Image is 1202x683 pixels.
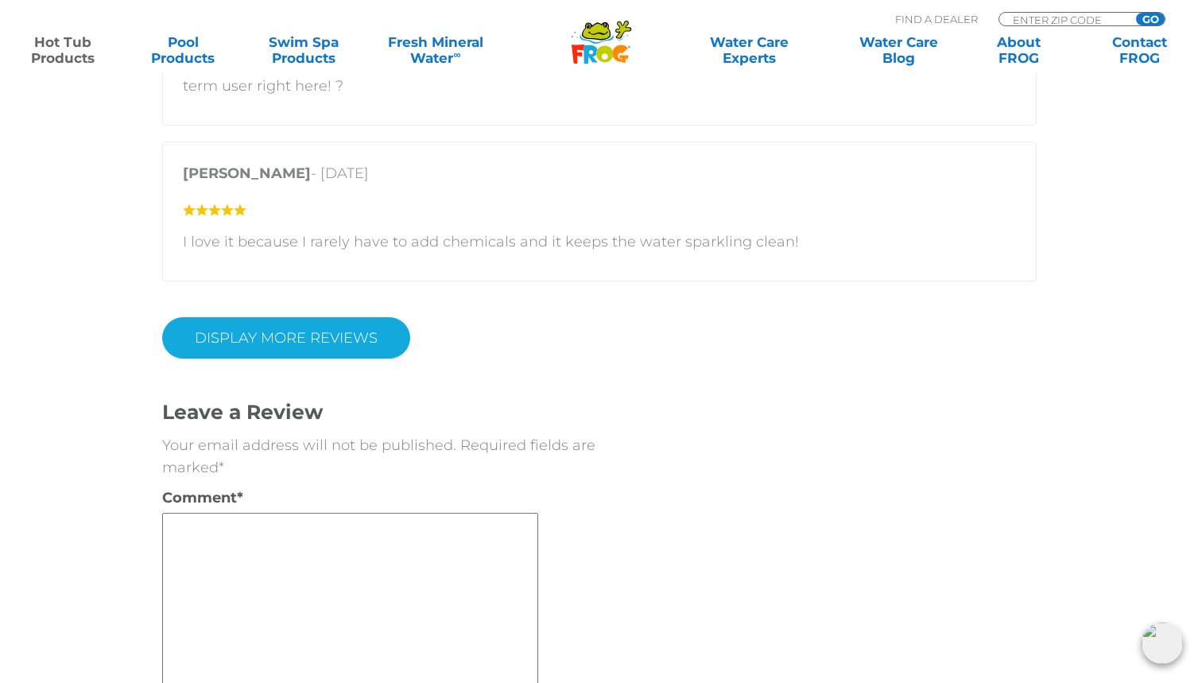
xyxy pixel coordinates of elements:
[16,34,110,66] a: Hot TubProducts
[183,162,1016,192] p: - [DATE]
[162,487,276,509] label: Comment
[851,34,945,66] a: Water CareBlog
[972,34,1066,66] a: AboutFROG
[183,231,1016,253] p: I love it because I rarely have to add chemicals and it keeps the water sparkling clean!
[453,49,460,60] sup: ∞
[136,34,230,66] a: PoolProducts
[377,34,494,66] a: Fresh MineralWater∞
[183,165,311,182] strong: [PERSON_NAME]
[162,437,456,454] span: Your email address will not be published.
[1011,13,1119,26] input: Zip Code Form
[895,12,978,26] p: Find A Dealer
[1136,13,1165,25] input: GO
[257,34,351,66] a: Swim SpaProducts
[1092,34,1186,66] a: ContactFROG
[1142,623,1183,664] img: openIcon
[673,34,824,66] a: Water CareExperts
[162,317,410,359] a: DISPLAY MORE REVIEWS
[162,398,599,426] h3: Leave a Review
